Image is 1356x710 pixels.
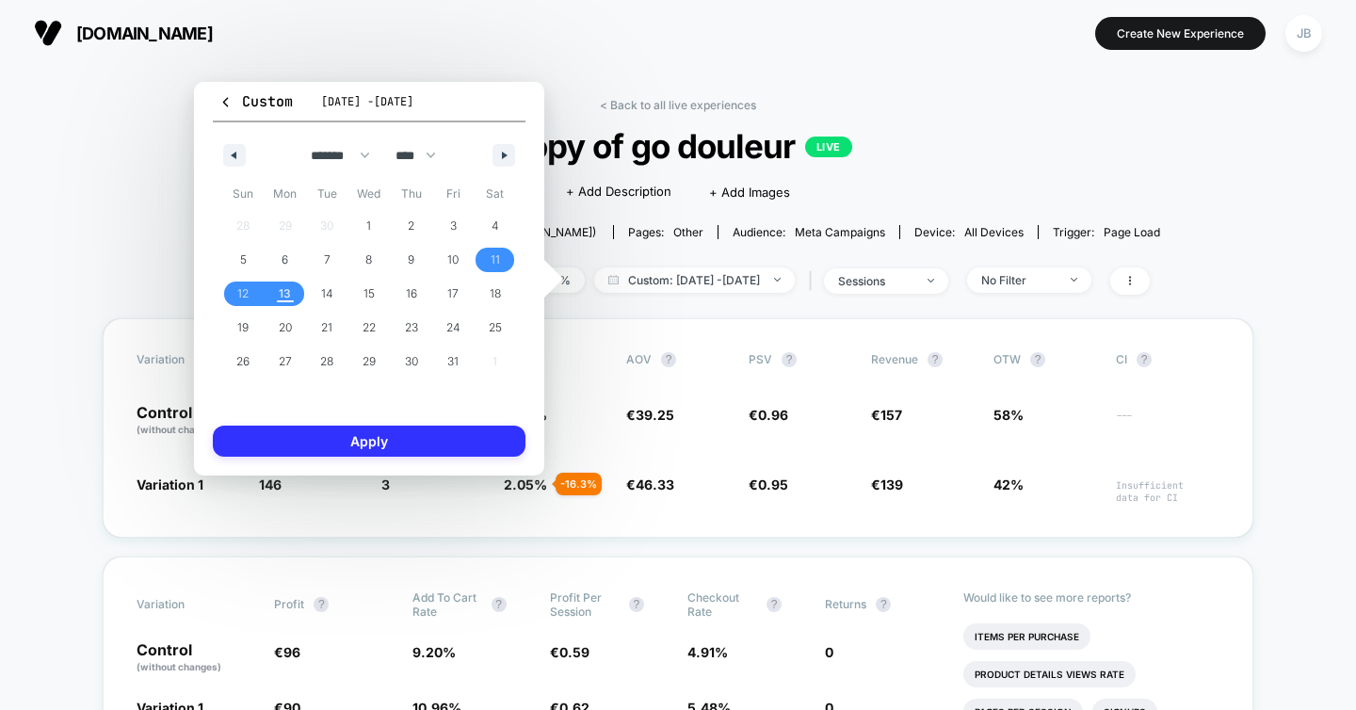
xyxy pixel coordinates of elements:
button: 4 [474,209,516,243]
span: 0.96 [758,407,788,423]
span: 5 [240,243,247,277]
span: 28 [320,345,333,379]
button: 3 [432,209,475,243]
span: Thu [390,179,432,209]
span: --- [1116,410,1219,437]
span: € [274,644,300,660]
button: [DOMAIN_NAME] [28,18,218,48]
span: Page Load [1104,225,1160,239]
span: CI [1116,352,1219,367]
span: + Add Description [566,183,671,202]
span: 58% [993,407,1024,423]
img: end [928,279,934,282]
span: 2 [408,209,414,243]
span: € [626,476,674,492]
div: - 16.3 % [556,473,602,495]
span: PSV [749,352,772,366]
button: 18 [474,277,516,311]
span: [DATE] - [DATE] [321,94,413,109]
button: ? [492,597,507,612]
span: Profit [274,597,304,611]
button: 28 [306,345,348,379]
span: Sun [222,179,265,209]
button: ? [767,597,782,612]
button: 26 [222,345,265,379]
span: Custom: [DATE] - [DATE] [594,267,795,293]
span: € [871,476,903,492]
span: € [550,644,589,660]
span: + Add Images [709,185,790,200]
span: 4.91 % [687,644,728,660]
span: 31 [447,345,459,379]
p: Control [137,405,240,437]
span: Variation [137,590,240,619]
button: 31 [432,345,475,379]
button: Custom[DATE] -[DATE] [213,91,525,122]
p: Would like to see more reports? [963,590,1220,605]
button: ? [1030,352,1045,367]
div: sessions [838,274,913,288]
span: 4 [492,209,499,243]
button: 14 [306,277,348,311]
span: 16 [406,277,417,311]
button: 6 [265,243,307,277]
span: Insufficient data for CI [1116,479,1219,504]
span: Fri [432,179,475,209]
li: Items Per Purchase [963,623,1090,650]
span: 8 [365,243,372,277]
button: 21 [306,311,348,345]
span: Profit Per Session [550,590,620,619]
button: 8 [348,243,391,277]
a: < Back to all live experiences [600,98,756,112]
span: Returns [825,597,866,611]
button: Apply [213,426,525,457]
button: 11 [474,243,516,277]
span: € [749,407,788,423]
span: 29 [363,345,376,379]
div: Audience: [733,225,885,239]
span: 23 [405,311,418,345]
span: 3 [450,209,457,243]
span: 1 [366,209,371,243]
span: 26 [236,345,250,379]
span: (without changes) [137,661,221,672]
button: ? [928,352,943,367]
span: 20 [279,311,292,345]
button: ? [314,597,329,612]
button: 22 [348,311,391,345]
span: 15 [363,277,375,311]
button: 9 [390,243,432,277]
button: ? [1137,352,1152,367]
button: 10 [432,243,475,277]
span: Variation [137,352,240,367]
span: 42% [993,476,1024,492]
span: 9 [408,243,414,277]
span: Device: [899,225,1038,239]
span: 0 [825,644,833,660]
button: 5 [222,243,265,277]
span: 14 [321,277,333,311]
span: 46.33 [636,476,674,492]
div: Trigger: [1053,225,1160,239]
span: 30 [405,345,418,379]
div: JB [1285,15,1322,52]
span: OTW [993,352,1097,367]
div: No Filter [981,273,1057,287]
button: 27 [265,345,307,379]
span: 0.95 [758,476,788,492]
button: 13 [265,277,307,311]
button: 29 [348,345,391,379]
span: 27 [279,345,292,379]
span: Variation 1 [137,476,203,492]
span: € [626,407,674,423]
span: 25 [489,311,502,345]
button: 17 [432,277,475,311]
span: 96 [283,644,300,660]
span: 10 [447,243,459,277]
span: 139 [880,476,903,492]
button: 19 [222,311,265,345]
span: € [749,476,788,492]
button: 20 [265,311,307,345]
span: AOV [626,352,652,366]
div: Pages: [628,225,703,239]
